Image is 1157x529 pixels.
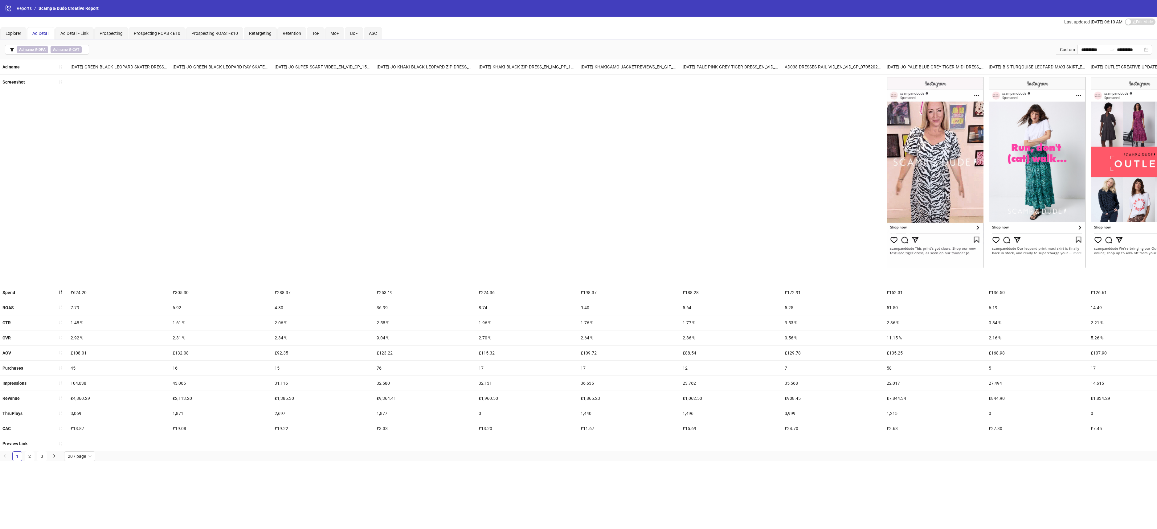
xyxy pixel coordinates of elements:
div: 6.92 [170,300,272,315]
div: £168.98 [986,346,1088,360]
div: 7 [782,361,884,375]
span: ∌ [17,46,48,53]
div: £224.36 [476,285,578,300]
li: 1 [12,451,22,461]
div: 32,580 [374,376,476,391]
span: to [1110,47,1114,52]
div: 12 [680,361,782,375]
div: 2.70 % [476,330,578,345]
div: 16 [170,361,272,375]
b: DPA [39,47,46,52]
a: 1 [13,452,22,461]
div: 2.92 % [68,330,170,345]
span: Prospecting [100,31,123,36]
div: [DATE]-JO-KHAKI-BLACK-LEOPARD-ZIP-DRESS_EN_VID_PP_15082025_F_CC_SC12_USP11_JO-FOUNDER [374,59,476,74]
div: [DATE]-JO-PALE-BLUE-GREY-TIGER-MIDI-DRESS_EN_VID_PP_15082025_F_CC_SC12_USP11_JO-FOUNDER [884,59,986,74]
div: 9.04 % [374,330,476,345]
span: ToF [312,31,319,36]
span: sort-ascending [58,351,63,355]
span: Ad Detail - Link [60,31,88,36]
div: £3.33 [374,421,476,436]
div: £13.20 [476,421,578,436]
div: [DATE]-GREEN-BLACK-LEOPARD-SKATER-DRESS_EN_VID_PP_12082025_F_CC_SC1_USP11_NEW-IN [68,59,170,74]
div: £188.28 [680,285,782,300]
div: £198.37 [578,285,680,300]
div: 104,038 [68,376,170,391]
li: / [34,5,36,12]
div: £132.08 [170,346,272,360]
b: Purchases [2,366,23,371]
span: Retention [283,31,301,36]
b: Ad name [2,64,20,69]
div: 45 [68,361,170,375]
div: Page Size [64,451,95,461]
div: £109.72 [578,346,680,360]
div: 1,877 [374,406,476,421]
div: £844.90 [986,391,1088,406]
div: 15 [272,361,374,375]
span: Prospecting ROAS > £10 [191,31,238,36]
div: 11.15 % [884,330,986,345]
div: £19.22 [272,421,374,436]
div: 2.58 % [374,315,476,330]
div: 43,065 [170,376,272,391]
div: £1,385.30 [272,391,374,406]
div: £1,865.23 [578,391,680,406]
div: 2.16 % [986,330,1088,345]
div: 0 [476,406,578,421]
span: sort-descending [58,290,63,294]
span: Explorer [6,31,21,36]
div: 5.25 [782,300,884,315]
span: sort-ascending [58,381,63,385]
div: £88.54 [680,346,782,360]
span: Last updated [DATE] 06:10 AM [1064,19,1122,24]
a: Reports [15,5,33,12]
span: right [52,454,56,458]
div: £135.25 [884,346,986,360]
div: 3,069 [68,406,170,421]
li: Next Page [49,451,59,461]
div: 31,116 [272,376,374,391]
div: £27.30 [986,421,1088,436]
div: 36,635 [578,376,680,391]
b: Ad name [19,47,34,52]
b: Preview Link [2,441,27,446]
div: £9,364.41 [374,391,476,406]
b: CVR [2,335,11,340]
div: 2.36 % [884,315,986,330]
div: £7,844.34 [884,391,986,406]
div: £172.91 [782,285,884,300]
div: 5.64 [680,300,782,315]
div: £2,113.20 [170,391,272,406]
b: AOV [2,351,11,355]
div: 8.74 [476,300,578,315]
div: Custom [1056,45,1077,55]
a: 2 [25,452,34,461]
a: 3 [37,452,47,461]
button: right [49,451,59,461]
span: Scamp & Dude Creative Report [39,6,99,11]
div: 0.84 % [986,315,1088,330]
span: swap-right [1110,47,1114,52]
div: [DATE]-KHAKICAMO-JACKET-REVIEWS_EN_GIF_PP_27052025_F_CC_SC1_USP7_REVIEWS [578,59,680,74]
b: CAT [72,47,79,52]
li: 3 [37,451,47,461]
b: Ad name [53,47,67,52]
div: 32,131 [476,376,578,391]
b: CTR [2,320,11,325]
div: 1.76 % [578,315,680,330]
div: 1.48 % [68,315,170,330]
b: ROAS [2,305,14,310]
div: 1.77 % [680,315,782,330]
span: sort-ascending [58,396,63,400]
div: 2.86 % [680,330,782,345]
div: 5 [986,361,1088,375]
li: 2 [25,451,35,461]
div: £4,860.29 [68,391,170,406]
span: filter [10,47,14,52]
div: 2.34 % [272,330,374,345]
span: left [3,454,7,458]
div: 3,999 [782,406,884,421]
b: Revenue [2,396,20,401]
div: £288.37 [272,285,374,300]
